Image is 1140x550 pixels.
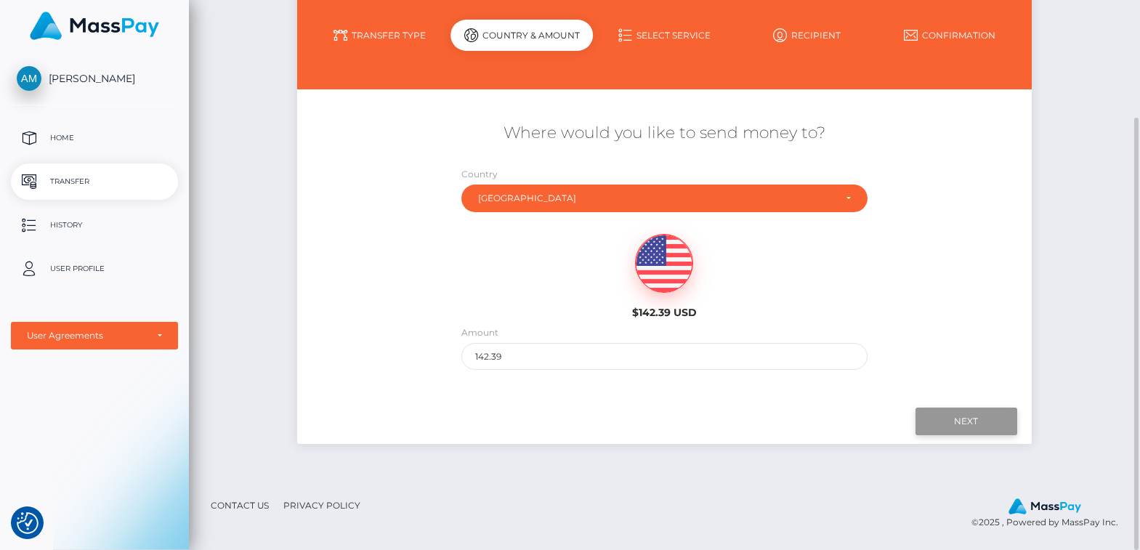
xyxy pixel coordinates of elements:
a: Select Service [593,23,735,48]
button: Consent Preferences [17,512,39,534]
a: Confirmation [878,23,1021,48]
img: Revisit consent button [17,512,39,534]
a: Privacy Policy [278,494,366,517]
label: Country [461,168,498,181]
a: Home [11,120,178,156]
img: USD.png [636,235,692,293]
img: MassPay [1008,498,1081,514]
a: User Profile [11,251,178,287]
a: History [11,207,178,243]
button: User Agreements [11,322,178,349]
a: Country & Amount [450,23,593,60]
span: [PERSON_NAME] [11,72,178,85]
a: Recipient [736,23,878,48]
div: Country & Amount [450,20,593,51]
input: Next [915,408,1017,435]
img: MassPay [30,12,159,40]
p: Transfer [17,171,172,193]
div: User Agreements [27,330,146,341]
h6: $142.39 USD [573,307,756,319]
label: Amount [461,326,498,339]
input: Amount to send in USD (Maximum: 142.39) [461,343,868,370]
a: Contact Us [205,494,275,517]
button: Russia [461,185,868,212]
p: User Profile [17,258,172,280]
p: History [17,214,172,236]
div: [GEOGRAPHIC_DATA] [478,193,835,204]
div: © 2025 , Powered by MassPay Inc. [971,498,1129,530]
a: Transfer [11,163,178,200]
a: Transfer Type [308,23,450,48]
h5: Where would you like to send money to? [308,122,1021,145]
p: Home [17,127,172,149]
